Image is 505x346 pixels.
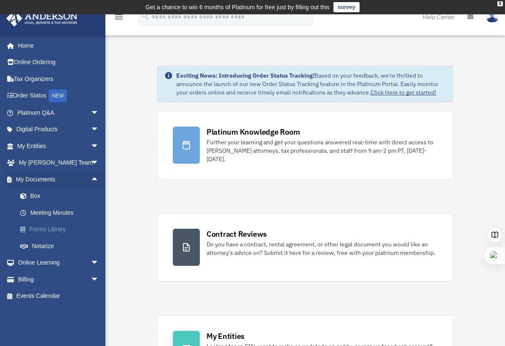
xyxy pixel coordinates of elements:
[91,271,107,288] span: arrow_drop_down
[6,54,112,71] a: Online Ordering
[6,121,112,138] a: Digital Productsarrow_drop_down
[6,171,112,188] a: My Documentsarrow_drop_up
[6,138,112,154] a: My Entitiesarrow_drop_down
[497,1,503,6] div: close
[91,171,107,188] span: arrow_drop_up
[333,2,360,12] a: survey
[176,72,314,79] strong: Exciting News: Introducing Order Status Tracking!
[371,89,436,96] a: Click Here to get started!
[6,87,112,105] a: Order StatusNEW
[157,213,453,281] a: Contract Reviews Do you have a contract, rental agreement, or other legal document you would like...
[91,154,107,172] span: arrow_drop_down
[6,70,112,87] a: Tax Organizers
[157,111,453,179] a: Platinum Knowledge Room Further your learning and get your questions answered real-time with dire...
[6,104,112,121] a: Platinum Q&Aarrow_drop_down
[145,2,330,12] div: Get a chance to win 6 months of Platinum for free just by filling out this
[48,89,67,102] div: NEW
[486,11,499,23] img: User Pic
[176,71,446,97] div: Based on your feedback, we're thrilled to announce the launch of our new Order Status Tracking fe...
[207,229,267,239] div: Contract Reviews
[114,12,124,22] i: menu
[207,331,244,341] div: My Entities
[141,11,150,21] i: search
[207,138,438,163] div: Further your learning and get your questions answered real-time with direct access to [PERSON_NAM...
[91,104,107,122] span: arrow_drop_down
[207,240,438,257] div: Do you have a contract, rental agreement, or other legal document you would like an attorney's ad...
[4,10,80,27] img: Anderson Advisors Platinum Portal
[12,221,112,238] a: Forms Library
[12,238,112,254] a: Notarize
[6,288,112,305] a: Events Calendar
[6,271,112,288] a: Billingarrow_drop_down
[6,254,112,271] a: Online Learningarrow_drop_down
[91,121,107,138] span: arrow_drop_down
[114,15,124,22] a: menu
[91,254,107,272] span: arrow_drop_down
[207,127,300,137] div: Platinum Knowledge Room
[6,154,112,171] a: My [PERSON_NAME] Teamarrow_drop_down
[6,37,107,54] a: Home
[91,138,107,155] span: arrow_drop_down
[12,188,112,205] a: Box
[12,204,112,221] a: Meeting Minutes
